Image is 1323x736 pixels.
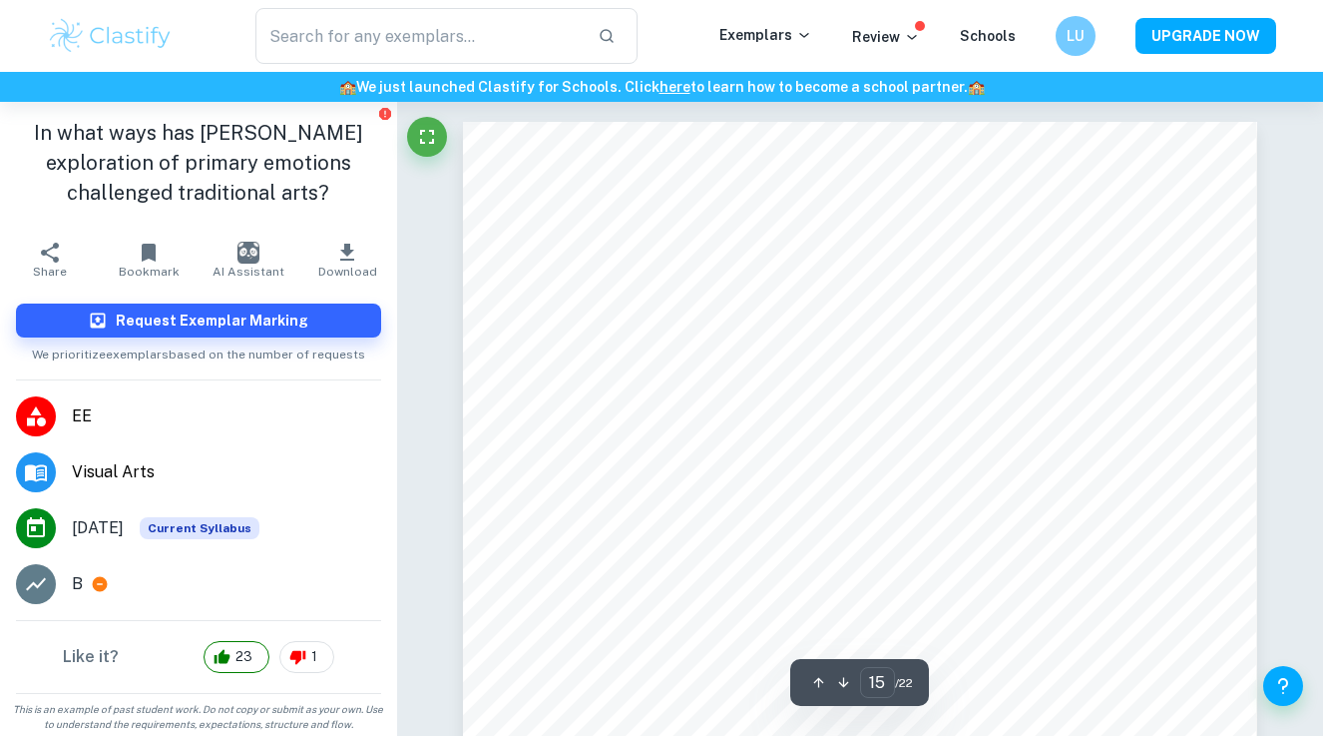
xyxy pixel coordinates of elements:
[116,310,308,332] h6: Request Exemplar Marking
[140,517,259,539] span: Current Syllabus
[204,641,269,673] div: 23
[16,118,381,208] h1: In what ways has [PERSON_NAME] exploration of primary emotions challenged traditional arts?
[719,24,812,46] p: Exemplars
[378,106,393,121] button: Report issue
[255,8,582,64] input: Search for any exemplars...
[300,647,328,667] span: 1
[1056,16,1096,56] button: LU
[297,232,396,288] button: Download
[318,265,377,279] span: Download
[16,304,381,338] button: Request Exemplar Marking
[63,645,119,669] h6: Like it?
[8,702,389,732] span: This is an example of past student work. Do not copy or submit as your own. Use to understand the...
[407,117,447,157] button: Fullscreen
[72,516,124,540] span: [DATE]
[32,338,365,364] span: We prioritize exemplars based on the number of requests
[72,460,381,484] span: Visual Arts
[960,28,1016,44] a: Schools
[72,404,381,428] span: EE
[140,517,259,539] div: This exemplar is based on the current syllabus. Feel free to refer to it for inspiration/ideas wh...
[1065,25,1088,47] h6: LU
[339,79,356,95] span: 🏫
[72,572,83,596] p: B
[47,16,174,56] img: Clastify logo
[968,79,985,95] span: 🏫
[852,26,920,48] p: Review
[4,76,1319,98] h6: We just launched Clastify for Schools. Click to learn how to become a school partner.
[660,79,690,95] a: here
[213,265,284,279] span: AI Assistant
[1135,18,1276,54] button: UPGRADE NOW
[99,232,198,288] button: Bookmark
[224,647,263,667] span: 23
[237,242,259,264] img: AI Assistant
[1263,666,1303,706] button: Help and Feedback
[279,641,334,673] div: 1
[119,265,180,279] span: Bookmark
[33,265,67,279] span: Share
[199,232,297,288] button: AI Assistant
[895,674,913,692] span: / 22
